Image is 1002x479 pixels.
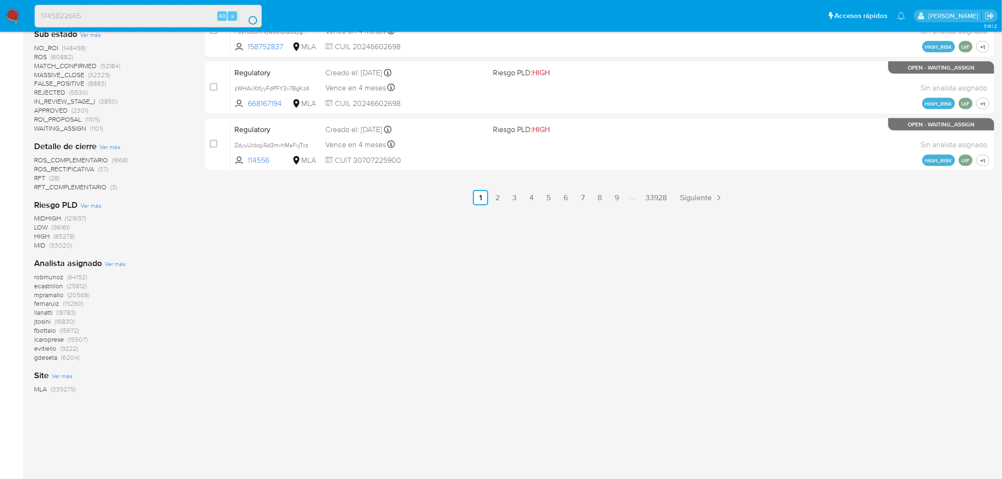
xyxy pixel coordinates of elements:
p: ludmila.lanatti@mercadolibre.com [928,11,982,20]
span: Accesos rápidos [835,11,888,21]
button: search-icon [239,9,258,23]
input: Buscar usuario o caso... [35,10,261,22]
a: Notificaciones [897,12,905,20]
span: s [231,11,234,20]
a: Salir [985,11,995,21]
span: Alt [218,11,226,20]
span: 3.161.2 [984,22,997,30]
